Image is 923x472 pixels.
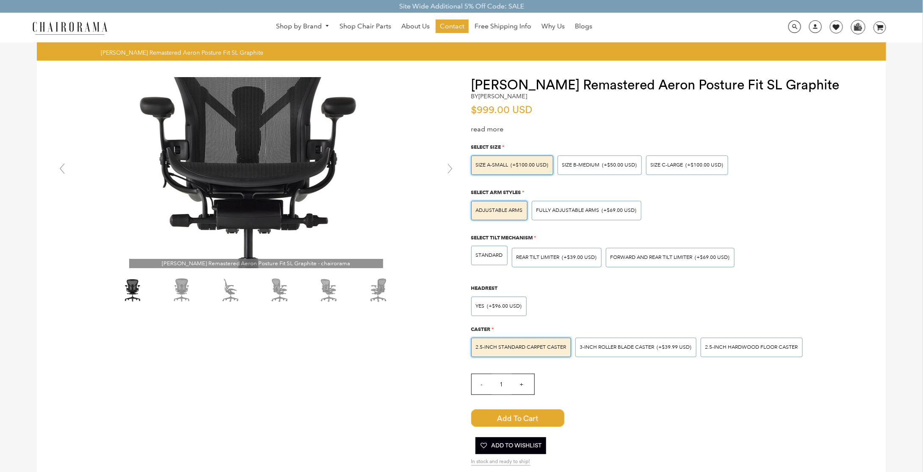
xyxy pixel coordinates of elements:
a: [PERSON_NAME] [479,92,528,100]
span: (+$39.00 USD) [562,255,597,260]
img: Herman Miller Remastered Aeron Posture Fit SL Graphite - chairorama [259,274,301,306]
span: Free Shipping Info [475,22,531,31]
span: (+$100.00 USD) [686,163,724,168]
span: REAR TILT LIMITER [517,254,560,261]
span: $999.00 USD [471,105,533,115]
span: (+$50.00 USD) [602,163,637,168]
span: Select Tilt Mechanism [471,234,533,241]
span: SIZE C-LARGE [651,162,683,168]
span: About Us [401,22,430,31]
span: SIZE A-SMALL [476,162,508,168]
span: [PERSON_NAME] Remastered Aeron Posture Fit SL Graphite [101,49,264,56]
span: Fully Adjustable Arms [536,207,600,214]
span: Headrest [471,285,498,291]
a: Herman Miller Remastered Aeron Posture Fit SL Graphite - chairorama[PERSON_NAME] Remastered Aeron... [129,168,383,176]
button: Add To Wishlist [475,437,546,454]
button: Add to Cart [471,410,564,427]
span: Adjustable Arms [476,207,523,214]
a: Blogs [571,19,597,33]
span: 2.5-inch Standard Carpet Caster [476,344,567,350]
span: In stock and ready to ship! [471,458,531,466]
span: 3-inch Roller Blade Caster [580,344,655,350]
img: Herman Miller Remastered Aeron Posture Fit SL Graphite - chairorama [111,274,154,306]
span: Select Arm Styles [471,189,521,195]
span: Select Size [471,144,501,150]
a: Free Shipping Info [470,19,536,33]
img: Herman Miller Remastered Aeron Posture Fit SL Graphite - chairorama [308,274,350,306]
span: Caster [471,326,491,332]
span: STANDARD [476,252,503,258]
span: 2.5-inch Hardwood Floor Caster [705,344,798,350]
span: Contact [440,22,464,31]
span: (+$39.99 USD) [657,345,692,350]
span: SIZE B-MEDIUM [562,162,600,168]
input: + [511,374,532,394]
nav: DesktopNavigation [148,19,720,35]
h2: by [471,93,528,100]
img: Herman Miller Remastered Aeron Posture Fit SL Graphite - chairorama [357,274,399,306]
h1: [PERSON_NAME] Remastered Aeron Posture Fit SL Graphite [471,78,869,93]
input: - [472,374,492,394]
span: (+$100.00 USD) [511,163,549,168]
a: read more [471,125,504,133]
a: Contact [436,19,469,33]
img: WhatsApp_Image_2024-07-12_at_16.23.01.webp [851,20,865,33]
span: Blogs [575,22,592,31]
span: Add To Wishlist [480,437,542,454]
span: (+$69.00 USD) [695,255,730,260]
img: chairorama [28,20,112,35]
span: (+$96.00 USD) [487,304,522,309]
img: Herman Miller Remastered Aeron Posture Fit SL Graphite - chairorama [160,274,203,306]
a: Shop Chair Parts [335,19,395,33]
a: Shop by Brand [272,20,334,33]
a: Why Us [537,19,569,33]
span: FORWARD AND REAR TILT LIMITER [611,254,693,261]
span: (+$69.00 USD) [602,208,637,213]
span: Yes [476,303,485,309]
img: Herman Miller Remastered Aeron Posture Fit SL Graphite - chairorama [210,274,252,306]
a: About Us [397,19,434,33]
span: Shop Chair Parts [340,22,391,31]
nav: breadcrumbs [101,49,267,56]
span: Why Us [542,22,565,31]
